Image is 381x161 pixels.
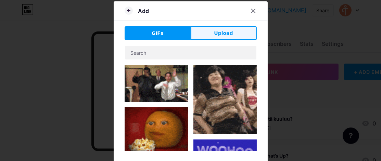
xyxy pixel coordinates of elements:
span: GIFs [152,30,164,37]
img: Gihpy [125,107,188,156]
button: GIFs [125,26,191,40]
span: Upload [214,30,233,37]
div: Add [138,7,149,15]
button: Upload [191,26,257,40]
img: Gihpy [125,65,188,102]
img: Gihpy [193,65,257,134]
input: Search [125,46,256,59]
